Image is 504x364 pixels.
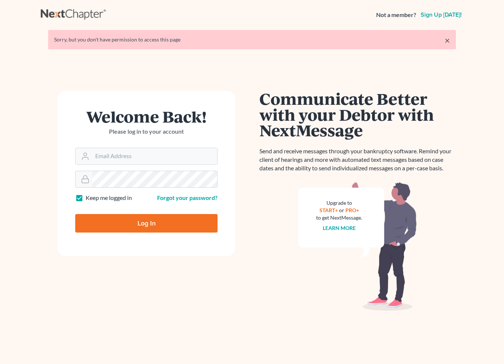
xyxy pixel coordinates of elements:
input: Email Address [92,148,217,164]
a: Forgot your password? [157,194,218,201]
a: × [445,36,450,45]
span: or [339,207,344,213]
img: nextmessage_bg-59042aed3d76b12b5cd301f8e5b87938c9018125f34e5fa2b7a6b67550977c72.svg [298,181,417,311]
h1: Communicate Better with your Debtor with NextMessage [259,91,456,138]
a: Sign up [DATE]! [419,12,463,18]
input: Log In [75,214,218,233]
div: Upgrade to [316,199,362,207]
a: Learn more [323,225,356,231]
p: Send and receive messages through your bankruptcy software. Remind your client of hearings and mo... [259,147,456,173]
div: Sorry, but you don't have permission to access this page [54,36,450,43]
p: Please log in to your account [75,127,218,136]
label: Keep me logged in [86,194,132,202]
strong: Not a member? [376,11,416,19]
div: to get NextMessage. [316,214,362,221]
h1: Welcome Back! [75,108,218,124]
a: START+ [319,207,338,213]
a: PRO+ [345,207,359,213]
